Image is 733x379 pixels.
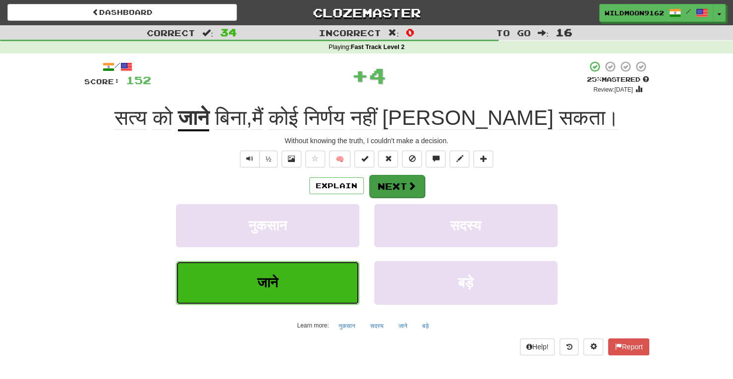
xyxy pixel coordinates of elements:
button: Help! [520,338,555,355]
span: 16 [556,26,572,38]
span: : [538,29,549,37]
button: Favorite sentence (alt+f) [305,151,325,167]
span: , [209,106,619,130]
div: / [84,60,151,73]
span: 4 [369,63,386,88]
span: मैं [252,106,263,130]
button: ½ [259,151,278,167]
button: सदस्य [365,319,389,333]
div: Text-to-speech controls [238,151,278,167]
button: Ignore sentence (alt+i) [402,151,422,167]
span: 152 [126,74,151,86]
button: Play sentence audio (ctl+space) [240,151,260,167]
span: : [388,29,399,37]
span: जाने [257,275,278,290]
span: : [202,29,213,37]
span: बड़े [458,275,473,290]
button: Show image (alt+x) [282,151,301,167]
span: नुकसान [248,218,287,233]
span: + [351,60,369,90]
span: Correct [147,28,195,38]
a: WildMoon9162 / [599,4,713,22]
span: सकता। [559,106,619,130]
small: Learn more: [297,322,329,329]
span: नहीं [350,106,376,130]
button: बड़े [417,319,434,333]
button: Next [369,175,425,198]
span: / [686,8,691,15]
span: Score: [84,77,120,86]
span: 0 [406,26,414,38]
a: Dashboard [7,4,237,21]
span: WildMoon9162 [605,8,664,17]
span: सदस्य [450,218,481,233]
button: सदस्य [374,204,558,247]
button: Reset to 0% Mastered (alt+r) [378,151,398,167]
button: Report [608,338,649,355]
span: को [152,106,172,130]
button: जाने [176,261,359,304]
span: 34 [220,26,237,38]
button: नुकसान [176,204,359,247]
strong: Fast Track Level 2 [351,44,405,51]
button: 🧠 [329,151,350,167]
button: Add to collection (alt+a) [473,151,493,167]
span: कोई [269,106,298,130]
button: नुकसान [333,319,361,333]
span: Incorrect [319,28,381,38]
span: सत्य [114,106,147,130]
button: जाने [393,319,413,333]
button: Edit sentence (alt+d) [450,151,469,167]
button: बड़े [374,261,558,304]
div: Without knowing the truth, I couldn't make a decision. [84,136,649,146]
span: To go [496,28,531,38]
small: Review: [DATE] [593,86,633,93]
button: Explain [309,177,364,194]
div: Mastered [587,75,649,84]
a: Clozemaster [252,4,481,21]
span: [PERSON_NAME] [382,106,553,130]
span: निर्णय [304,106,344,130]
span: 25 % [587,75,602,83]
button: Round history (alt+y) [560,338,578,355]
span: बिना [215,106,246,130]
button: Set this sentence to 100% Mastered (alt+m) [354,151,374,167]
button: Discuss sentence (alt+u) [426,151,446,167]
u: जाने [178,106,209,131]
